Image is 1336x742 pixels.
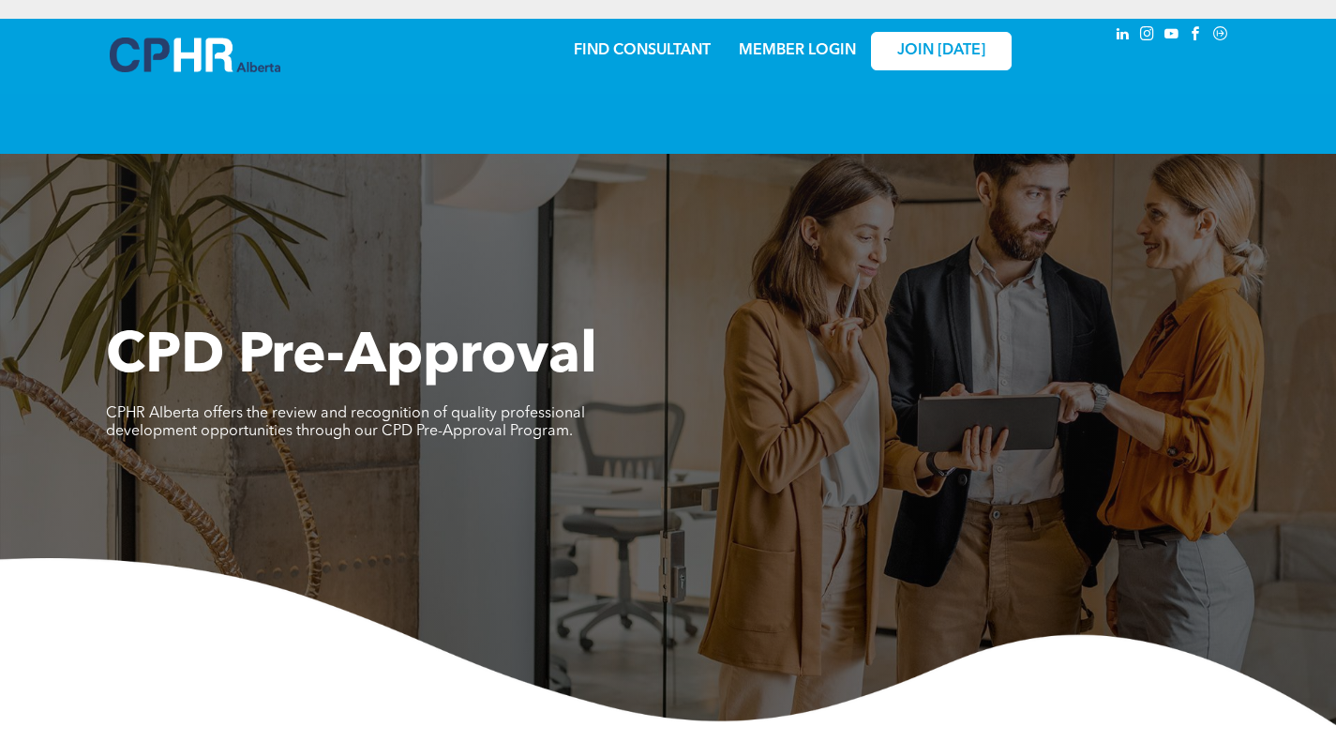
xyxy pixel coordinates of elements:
[106,406,585,439] span: CPHR Alberta offers the review and recognition of quality professional development opportunities ...
[1210,23,1231,49] a: Social network
[574,43,711,58] a: FIND CONSULTANT
[106,329,597,386] span: CPD Pre-Approval
[739,43,856,58] a: MEMBER LOGIN
[1137,23,1158,49] a: instagram
[110,38,280,72] img: A blue and white logo for cp alberta
[871,32,1012,70] a: JOIN [DATE]
[897,42,985,60] span: JOIN [DATE]
[1186,23,1207,49] a: facebook
[1162,23,1182,49] a: youtube
[1113,23,1133,49] a: linkedin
